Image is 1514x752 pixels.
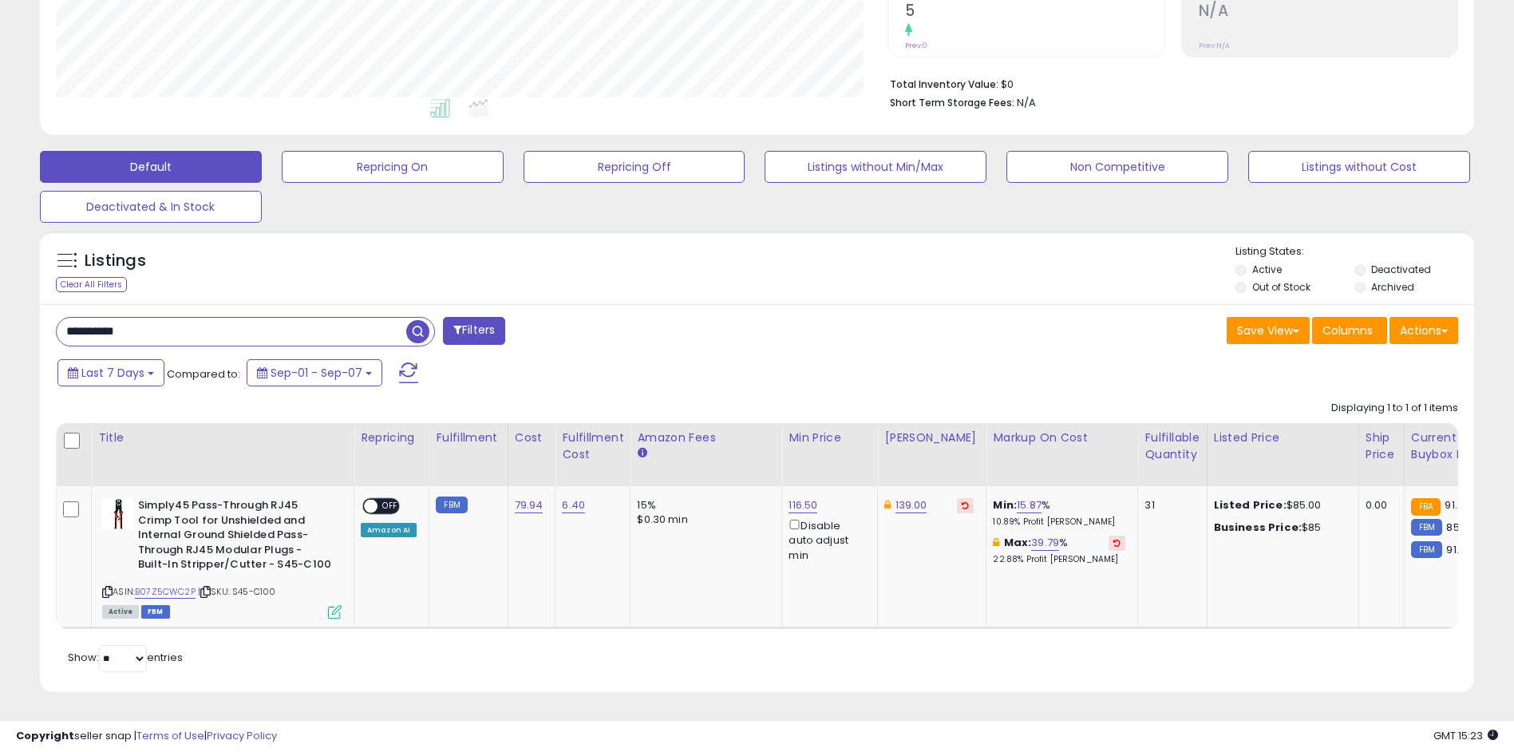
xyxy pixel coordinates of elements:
span: Sep-01 - Sep-07 [271,365,362,381]
div: 0.00 [1366,498,1392,513]
b: Business Price: [1214,520,1302,535]
img: 31-rJGMo0CL._SL40_.jpg [102,498,134,530]
i: Revert to store-level Dynamic Max Price [962,501,969,509]
span: Compared to: [167,366,240,382]
small: Amazon Fees. [637,446,646,461]
div: Fulfillment [436,429,500,446]
i: Revert to store-level Max Markup [1113,539,1121,547]
a: 116.50 [789,497,817,513]
label: Archived [1371,280,1414,294]
span: | SKU: S45-C100 [198,585,276,598]
div: 31 [1144,498,1194,513]
b: Simply45 Pass-Through RJ45 Crimp Tool for Unshielded and Internal Ground Shielded Pass-Through RJ... [138,498,332,576]
button: Filters [443,317,505,345]
small: FBM [1411,541,1442,558]
button: Actions [1389,317,1458,344]
a: 139.00 [895,497,927,513]
button: Sep-01 - Sep-07 [247,359,382,386]
span: Columns [1322,323,1373,338]
p: 10.89% Profit [PERSON_NAME] [993,517,1125,528]
div: Min Price [789,429,871,446]
span: Last 7 Days [81,365,144,381]
span: FBM [141,605,170,619]
button: Default [40,151,262,183]
div: $85 [1214,520,1346,535]
li: $0 [890,73,1446,93]
button: Repricing On [282,151,504,183]
a: 6.40 [562,497,585,513]
strong: Copyright [16,728,74,743]
div: Fulfillable Quantity [1144,429,1200,463]
span: 2025-09-15 15:23 GMT [1433,728,1498,743]
div: seller snap | | [16,729,277,744]
b: Min: [993,497,1017,513]
div: % [993,536,1125,565]
span: 85 [1446,520,1459,535]
div: [PERSON_NAME] [884,429,979,446]
a: 79.94 [515,497,544,513]
button: Last 7 Days [57,359,164,386]
button: Listings without Cost [1248,151,1470,183]
div: Clear All Filters [56,277,127,292]
span: OFF [378,500,403,513]
p: 22.88% Profit [PERSON_NAME] [993,554,1125,565]
span: N/A [1017,95,1036,110]
div: Amazon AI [361,523,417,537]
div: $85.00 [1214,498,1346,513]
a: Privacy Policy [207,728,277,743]
div: Listed Price [1214,429,1352,446]
b: Total Inventory Value: [890,77,998,91]
label: Out of Stock [1252,280,1310,294]
p: Listing States: [1235,244,1474,259]
div: 15% [637,498,769,513]
th: The percentage added to the cost of goods (COGS) that forms the calculator for Min & Max prices. [986,423,1138,486]
button: Non Competitive [1006,151,1228,183]
b: Max: [1004,535,1032,550]
a: 39.79 [1031,535,1059,551]
i: This overrides the store level Dynamic Max Price for this listing [884,500,891,510]
div: $0.30 min [637,513,769,527]
h2: 5 [905,2,1164,23]
button: Listings without Min/Max [765,151,986,183]
div: Amazon Fees [637,429,775,446]
button: Deactivated & In Stock [40,191,262,223]
a: Terms of Use [136,728,204,743]
div: Repricing [361,429,422,446]
div: % [993,498,1125,528]
div: Current Buybox Price [1411,429,1493,463]
div: Markup on Cost [993,429,1131,446]
span: 91.95 [1445,497,1470,513]
b: Short Term Storage Fees: [890,96,1014,109]
div: Disable auto adjust min [789,517,865,563]
button: Save View [1227,317,1310,344]
a: 15.87 [1017,497,1042,513]
div: Fulfillment Cost [562,429,623,463]
span: 91.95 [1446,542,1472,557]
small: Prev: 0 [905,41,927,50]
b: Listed Price: [1214,497,1287,513]
span: All listings currently available for purchase on Amazon [102,605,139,619]
span: Show: entries [68,650,183,665]
label: Active [1252,263,1282,276]
h2: N/A [1199,2,1457,23]
small: FBM [1411,519,1442,536]
a: B07Z5CWC2P [135,585,196,599]
i: This overrides the store level max markup for this listing [993,537,999,548]
small: FBM [436,497,467,513]
h5: Listings [85,250,146,272]
button: Repricing Off [524,151,745,183]
div: Displaying 1 to 1 of 1 items [1331,401,1458,416]
button: Columns [1312,317,1387,344]
small: Prev: N/A [1199,41,1230,50]
small: FBA [1411,498,1441,516]
div: Title [98,429,347,446]
label: Deactivated [1371,263,1431,276]
div: Ship Price [1366,429,1397,463]
div: ASIN: [102,498,342,616]
div: Cost [515,429,549,446]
